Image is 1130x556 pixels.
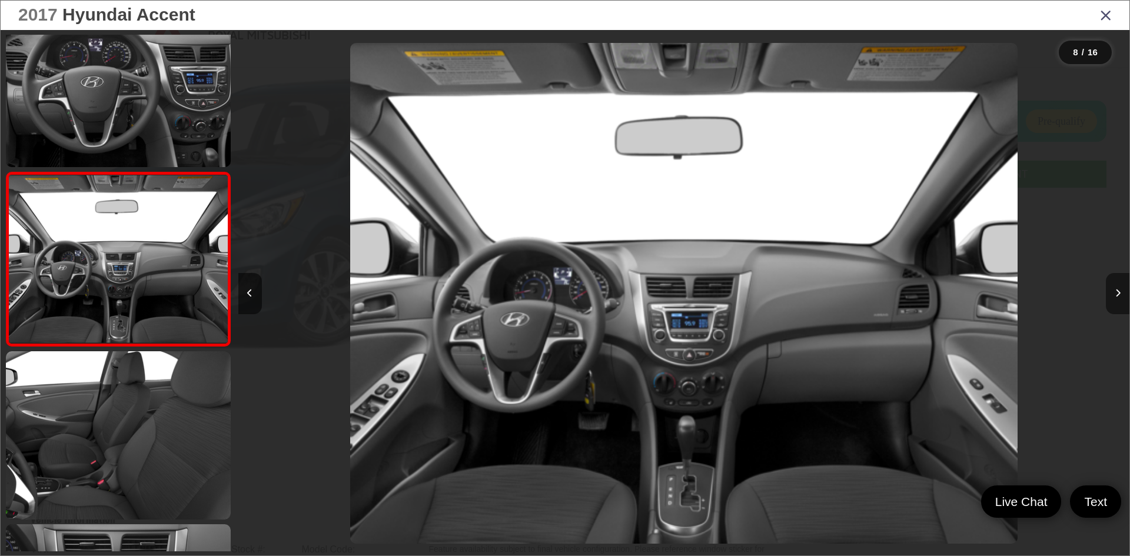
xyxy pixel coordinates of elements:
[238,273,262,314] button: Previous image
[1078,494,1113,510] span: Text
[1100,7,1112,22] i: Close gallery
[18,5,58,24] span: 2017
[6,175,230,342] img: 2017 Hyundai Accent Value Edition
[350,43,1018,544] img: 2017 Hyundai Accent Value Edition
[981,485,1062,518] a: Live Chat
[1088,47,1098,57] span: 16
[62,5,195,24] span: Hyundai Accent
[1070,485,1121,518] a: Text
[1106,273,1129,314] button: Next image
[4,349,232,521] img: 2017 Hyundai Accent Value Edition
[1073,47,1078,57] span: 8
[238,43,1129,544] div: 2017 Hyundai Accent Value Edition 7
[989,494,1053,510] span: Live Chat
[1081,48,1085,56] span: /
